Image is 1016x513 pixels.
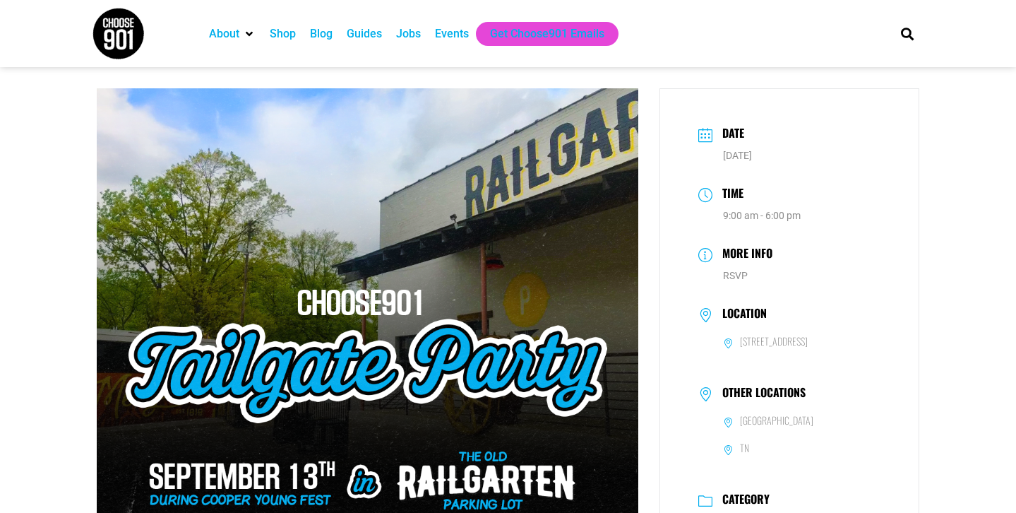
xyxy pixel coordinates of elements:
[723,150,752,161] span: [DATE]
[435,25,469,42] a: Events
[740,442,749,454] h6: TN
[715,124,744,145] h3: Date
[723,270,748,281] a: RSVP
[270,25,296,42] a: Shop
[723,210,801,221] abbr: 9:00 am - 6:00 pm
[490,25,604,42] a: Get Choose901 Emails
[895,22,919,45] div: Search
[715,244,772,265] h3: More Info
[202,22,877,46] nav: Main nav
[715,184,743,205] h3: Time
[715,493,770,509] h3: Category
[715,307,767,324] h3: Location
[209,25,239,42] a: About
[347,25,382,42] a: Guides
[740,414,813,427] h6: [GEOGRAPHIC_DATA]
[715,386,806,403] h3: Other Locations
[740,335,808,348] h6: [STREET_ADDRESS]
[396,25,421,42] a: Jobs
[310,25,333,42] a: Blog
[202,22,263,46] div: About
